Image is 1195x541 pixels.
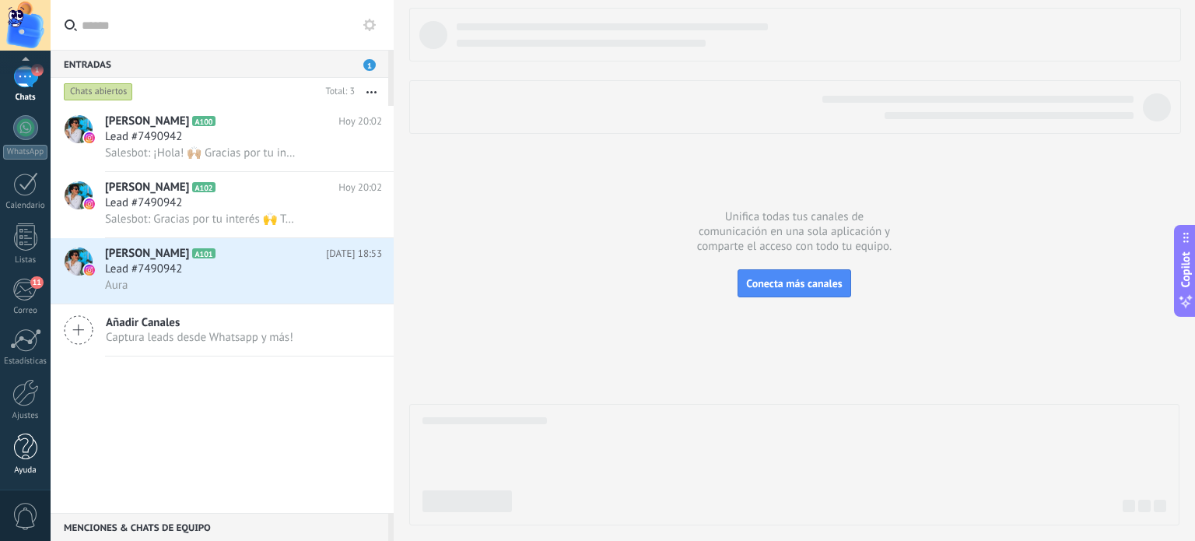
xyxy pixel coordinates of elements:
span: Lead #7490942 [105,262,182,277]
span: A100 [192,116,215,126]
button: Conecta más canales [738,269,850,297]
div: Estadísticas [3,357,48,367]
span: Salesbot: Gracias por tu interés 🙌 Te acabo de enviar un DM con mas detalles [105,212,296,227]
div: Correo [3,306,48,316]
div: Listas [3,255,48,265]
div: Entradas [51,50,388,78]
a: avataricon[PERSON_NAME]A101[DATE] 18:53Lead #7490942Aura [51,238,394,304]
span: 11 [30,276,44,289]
span: Conecta más canales [746,276,842,290]
span: [PERSON_NAME] [105,246,189,262]
div: Calendario [3,201,48,211]
span: Copilot [1178,251,1193,287]
span: [PERSON_NAME] [105,180,189,195]
span: Aura [105,278,128,293]
a: avataricon[PERSON_NAME]A102Hoy 20:02Lead #7490942Salesbot: Gracias por tu interés 🙌 Te acabo de e... [51,172,394,237]
span: [DATE] 18:53 [326,246,382,262]
img: icon [84,132,95,143]
span: Hoy 20:02 [338,114,382,129]
div: WhatsApp [3,145,47,160]
span: 1 [363,59,376,71]
span: [PERSON_NAME] [105,114,189,129]
div: Total: 3 [320,84,355,100]
div: Ayuda [3,465,48,476]
span: Lead #7490942 [105,129,182,145]
span: A101 [192,248,215,258]
span: Hoy 20:02 [338,180,382,195]
div: Menciones & Chats de equipo [51,513,388,541]
div: Ajustes [3,411,48,421]
div: Chats [3,93,48,103]
span: A102 [192,182,215,192]
span: Lead #7490942 [105,195,182,211]
div: Chats abiertos [64,83,133,101]
a: avataricon[PERSON_NAME]A100Hoy 20:02Lead #7490942Salesbot: ¡Hola! 🙌🏼 Gracias por tu interés en nu... [51,106,394,171]
span: Captura leads desde Whatsapp y más! [106,330,293,345]
span: Salesbot: ¡Hola! 🙌🏼 Gracias por tu interés en nuestro proyecto Aura Boulevard 💙 Para poder darte ... [105,146,296,160]
img: icon [84,198,95,209]
img: icon [84,265,95,276]
span: Añadir Canales [106,315,293,330]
